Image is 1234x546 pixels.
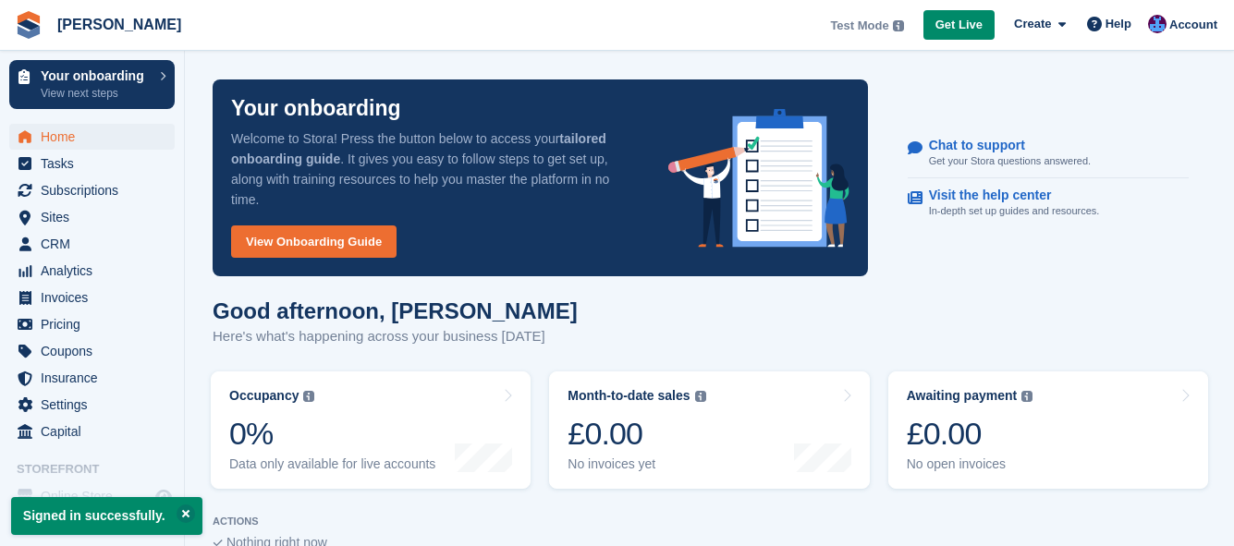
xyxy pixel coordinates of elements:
p: Here's what's happening across your business [DATE] [213,326,578,347]
span: Tasks [41,151,152,176]
img: stora-icon-8386f47178a22dfd0bd8f6a31ec36ba5ce8667c1dd55bd0f319d3a0aa187defe.svg [15,11,43,39]
p: Visit the help center [929,188,1085,203]
div: Awaiting payment [907,388,1018,404]
div: 0% [229,415,435,453]
a: menu [9,392,175,418]
a: Preview store [153,485,175,507]
a: [PERSON_NAME] [50,9,189,40]
div: £0.00 [907,415,1033,453]
p: View next steps [41,85,151,102]
a: menu [9,204,175,230]
a: Occupancy 0% Data only available for live accounts [211,371,531,489]
span: Account [1169,16,1217,34]
div: No invoices yet [568,456,705,472]
a: menu [9,258,175,284]
p: Signed in successfully. [11,497,202,535]
span: Subscriptions [41,177,152,203]
p: Your onboarding [231,98,401,119]
div: No open invoices [907,456,1033,472]
a: menu [9,419,175,444]
p: ACTIONS [213,516,1206,528]
p: In-depth set up guides and resources. [929,203,1100,219]
div: Data only available for live accounts [229,456,435,472]
a: menu [9,285,175,310]
h1: Good afternoon, [PERSON_NAME] [213,298,578,323]
span: Capital [41,419,152,444]
a: View Onboarding Guide [231,225,397,258]
span: Get Live [935,16,983,34]
a: menu [9,151,175,176]
div: Occupancy [229,388,299,404]
img: icon-info-grey-7440780725fd019a000dd9b08b2336e03edf1995a4989e88bcd33f0948082b44.svg [1021,391,1032,402]
div: Month-to-date sales [568,388,690,404]
p: Chat to support [929,138,1076,153]
a: Get Live [923,10,995,41]
p: Welcome to Stora! Press the button below to access your . It gives you easy to follow steps to ge... [231,128,639,210]
span: Help [1106,15,1131,33]
span: Settings [41,392,152,418]
a: menu [9,365,175,391]
span: Create [1014,15,1051,33]
img: icon-info-grey-7440780725fd019a000dd9b08b2336e03edf1995a4989e88bcd33f0948082b44.svg [893,20,904,31]
span: Home [41,124,152,150]
p: Your onboarding [41,69,151,82]
span: Storefront [17,460,184,479]
a: Your onboarding View next steps [9,60,175,109]
a: Visit the help center In-depth set up guides and resources. [908,178,1189,228]
span: Coupons [41,338,152,364]
a: menu [9,311,175,337]
a: menu [9,177,175,203]
img: icon-info-grey-7440780725fd019a000dd9b08b2336e03edf1995a4989e88bcd33f0948082b44.svg [695,391,706,402]
a: menu [9,338,175,364]
span: Online Store [41,483,152,509]
span: Test Mode [830,17,888,35]
span: Analytics [41,258,152,284]
a: menu [9,231,175,257]
img: icon-info-grey-7440780725fd019a000dd9b08b2336e03edf1995a4989e88bcd33f0948082b44.svg [303,391,314,402]
a: menu [9,483,175,509]
img: onboarding-info-6c161a55d2c0e0a8cae90662b2fe09162a5109e8cc188191df67fb4f79e88e88.svg [668,109,849,248]
span: Pricing [41,311,152,337]
span: Insurance [41,365,152,391]
img: Andrew Omeltschenko [1148,15,1167,33]
a: Awaiting payment £0.00 No open invoices [888,371,1208,489]
span: Invoices [41,285,152,310]
div: £0.00 [568,415,705,453]
a: Month-to-date sales £0.00 No invoices yet [549,371,869,489]
p: Get your Stora questions answered. [929,153,1091,169]
span: Sites [41,204,152,230]
span: CRM [41,231,152,257]
a: menu [9,124,175,150]
a: Chat to support Get your Stora questions answered. [908,128,1189,179]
